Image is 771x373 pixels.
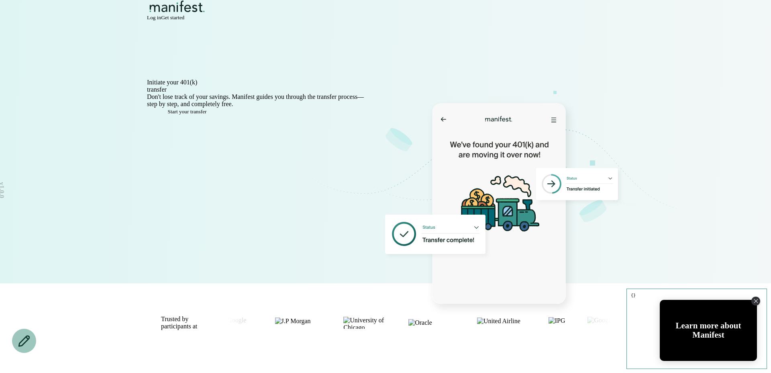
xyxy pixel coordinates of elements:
[343,317,393,329] img: University of Chicago
[477,318,533,328] img: United Airline
[168,109,207,115] span: Start your transfer
[660,300,757,361] div: Open Tolstoy
[408,319,462,326] img: Oracle
[549,317,573,329] img: IPG
[751,297,760,305] div: Close Tolstoy widget
[147,109,227,115] button: Start your transfer
[167,86,194,93] span: in minutes
[180,79,198,86] span: 401(k)
[161,14,184,21] button: Get started
[588,317,626,329] img: Google
[161,316,197,330] p: Trusted by participants at
[660,300,757,361] div: Open Tolstoy widget
[660,300,757,361] div: Tolstoy bubble widget
[147,14,161,21] button: Log in
[147,86,373,93] h1: transfer
[147,79,373,86] h1: Initiate your
[626,289,767,369] pre: {}
[147,14,161,20] span: Log in
[660,321,757,340] div: Learn more about Manifest
[221,317,259,329] img: Google
[147,93,373,108] p: Don't lose track of your savings. Manifest guides you through the transfer process—step by step, ...
[275,318,328,328] img: J.P Morgan
[161,14,184,20] span: Get started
